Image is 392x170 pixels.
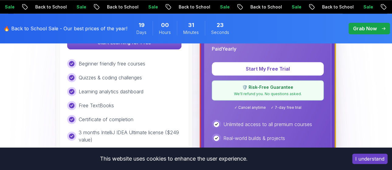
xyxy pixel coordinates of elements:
[216,84,320,90] p: 🛡️ Risk-Free Guarantee
[352,154,387,164] button: Accept cookies
[211,29,229,35] span: Seconds
[212,45,236,52] p: Paid Yearly
[139,21,145,29] span: 19 Days
[212,62,324,75] button: Start My Free Trial
[101,4,143,10] p: Back to School
[353,25,377,32] p: Grab Now
[136,29,146,35] span: Days
[79,102,114,109] p: Free TextBooks
[212,66,324,72] a: Start My Free Trial
[79,74,142,81] p: Quizzes & coding challenges
[358,4,377,10] p: Sale
[216,92,320,96] p: We'll refund you. No questions asked.
[286,4,305,10] p: Sale
[214,4,234,10] p: Sale
[245,4,286,10] p: Back to School
[79,88,143,95] p: Learning analytics dashboard
[79,60,145,67] p: Beginner friendly free courses
[223,135,285,142] p: Real-world builds & projects
[234,105,266,110] span: ✓ Cancel anytime
[173,4,214,10] p: Back to School
[79,129,181,143] p: 3 months IntelliJ IDEA Ultimate license ($249 value)
[161,21,169,29] span: 0 Hours
[188,21,194,29] span: 31 Minutes
[271,105,301,110] span: ✓ 7-day free trial
[183,29,199,35] span: Minutes
[29,4,71,10] p: Back to School
[71,4,90,10] p: Sale
[159,29,171,35] span: Hours
[316,4,358,10] p: Back to School
[67,39,181,45] a: Start Learning for Free
[219,65,316,72] p: Start My Free Trial
[79,116,133,123] p: Certificate of completion
[5,152,343,165] div: This website uses cookies to enhance the user experience.
[143,4,162,10] p: Sale
[223,121,312,128] p: Unlimited access to all premium courses
[4,25,127,32] p: 🔥 Back to School Sale - Our best prices of the year!
[217,21,224,29] span: 23 Seconds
